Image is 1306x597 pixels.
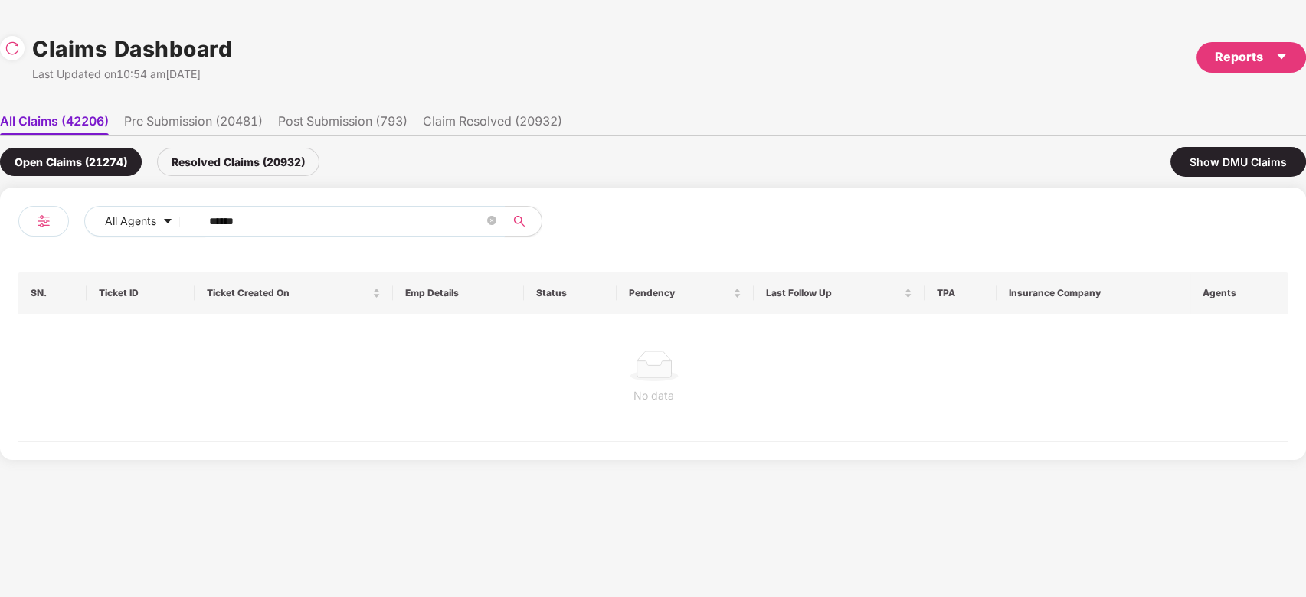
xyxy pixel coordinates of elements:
[87,272,195,314] th: Ticket ID
[423,113,562,135] li: Claim Resolved (20932)
[124,113,263,135] li: Pre Submission (20481)
[32,32,232,66] h1: Claims Dashboard
[1190,272,1288,314] th: Agents
[925,272,997,314] th: TPA
[162,216,173,228] span: caret-down
[766,287,901,299] span: Last Follow Up
[617,272,754,314] th: Pendency
[195,272,394,314] th: Ticket Created On
[1215,47,1288,67] div: Reports
[1275,51,1288,63] span: caret-down
[31,387,1277,404] div: No data
[105,213,156,230] span: All Agents
[393,272,524,314] th: Emp Details
[504,206,542,237] button: search
[18,272,87,314] th: SN.
[84,206,206,237] button: All Agentscaret-down
[754,272,925,314] th: Last Follow Up
[157,148,319,176] div: Resolved Claims (20932)
[32,66,232,83] div: Last Updated on 10:54 am[DATE]
[207,287,370,299] span: Ticket Created On
[487,214,496,229] span: close-circle
[629,287,730,299] span: Pendency
[997,272,1192,314] th: Insurance Company
[34,212,53,230] img: svg+xml;base64,PHN2ZyB4bWxucz0iaHR0cDovL3d3dy53My5vcmcvMjAwMC9zdmciIHdpZHRoPSIyNCIgaGVpZ2h0PSIyNC...
[5,41,20,56] img: svg+xml;base64,PHN2ZyBpZD0iUmVsb2FkLTMyeDMyIiB4bWxucz0iaHR0cDovL3d3dy53My5vcmcvMjAwMC9zdmciIHdpZH...
[524,272,617,314] th: Status
[278,113,408,135] li: Post Submission (793)
[1170,147,1306,177] div: Show DMU Claims
[504,215,534,227] span: search
[487,216,496,225] span: close-circle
